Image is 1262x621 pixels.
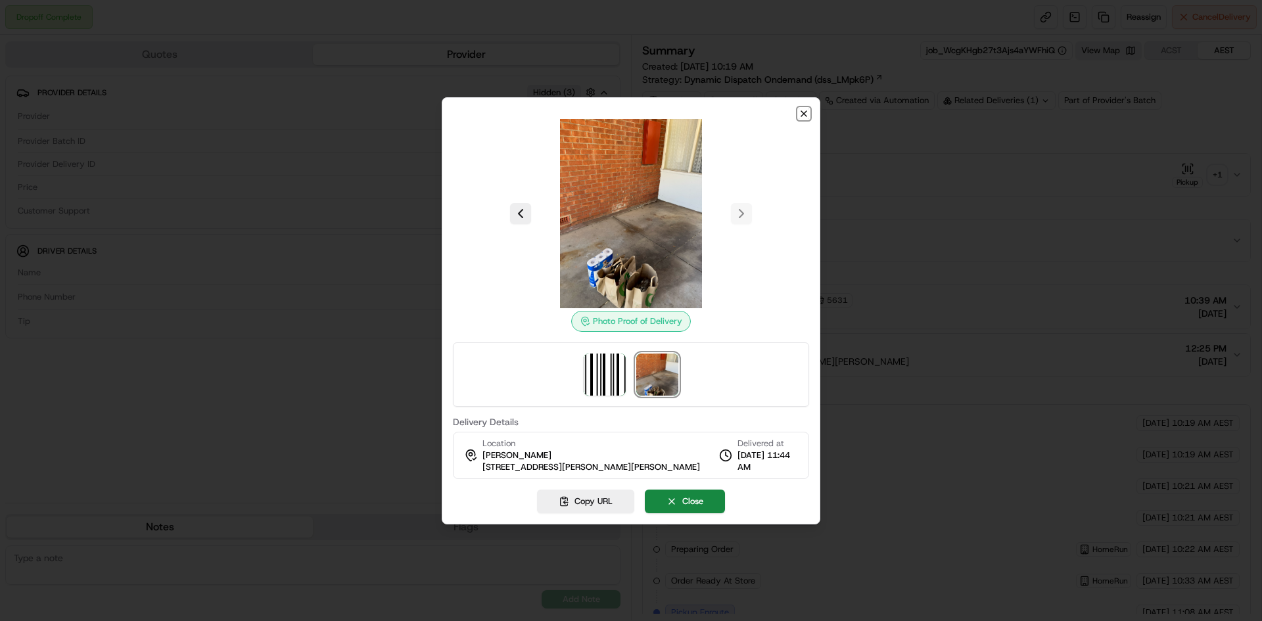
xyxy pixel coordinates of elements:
[482,438,515,449] span: Location
[584,354,626,396] img: barcode_scan_on_pickup image
[645,490,725,513] button: Close
[737,449,798,473] span: [DATE] 11:44 AM
[537,490,634,513] button: Copy URL
[571,311,691,332] div: Photo Proof of Delivery
[482,461,700,473] span: [STREET_ADDRESS][PERSON_NAME][PERSON_NAME]
[453,417,809,426] label: Delivery Details
[737,438,798,449] span: Delivered at
[536,119,726,308] img: photo_proof_of_delivery image
[482,449,551,461] span: [PERSON_NAME]
[636,354,678,396] img: photo_proof_of_delivery image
